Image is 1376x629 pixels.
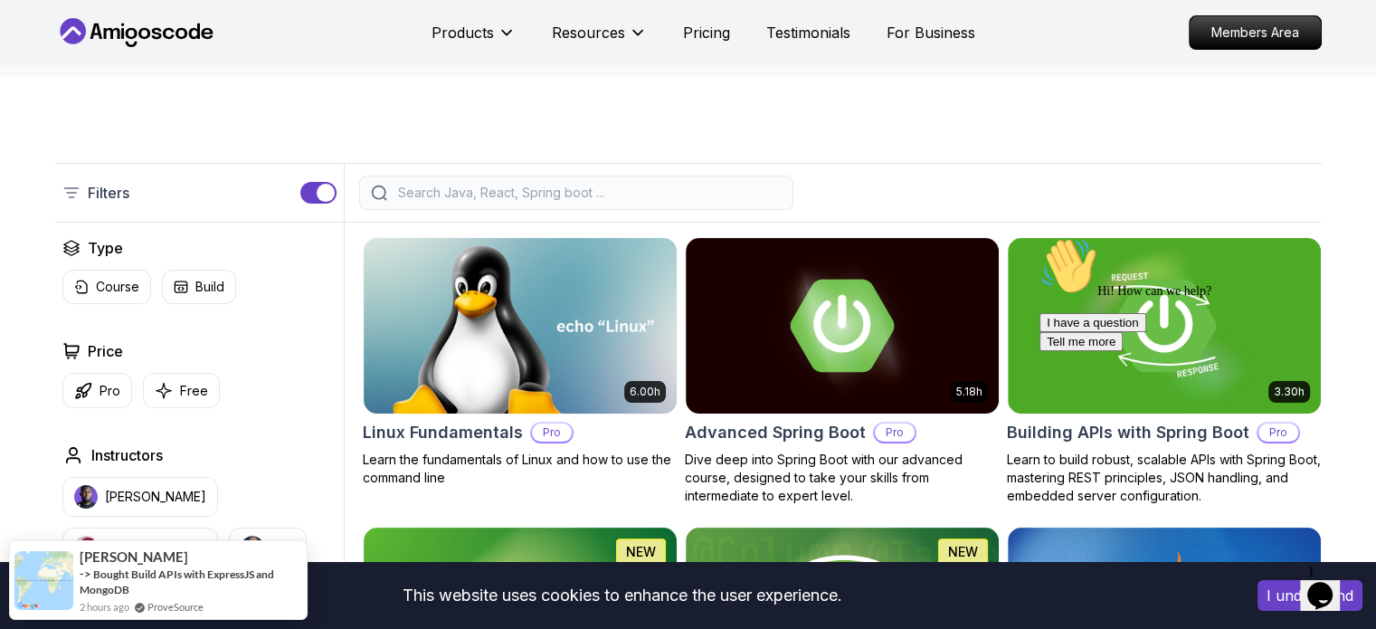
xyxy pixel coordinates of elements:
[532,424,572,442] p: Pro
[91,444,163,466] h2: Instructors
[685,237,1000,505] a: Advanced Spring Boot card5.18hAdvanced Spring BootProDive deep into Spring Boot with our advanced...
[394,184,782,202] input: Search Java, React, Spring boot ...
[143,373,220,408] button: Free
[105,538,206,557] p: [PERSON_NAME]
[686,238,999,414] img: Advanced Spring Boot card
[1007,237,1322,505] a: Building APIs with Spring Boot card3.30hBuilding APIs with Spring BootProLearn to build robust, s...
[162,270,236,304] button: Build
[74,485,98,509] img: instructor img
[875,424,915,442] p: Pro
[241,536,264,559] img: instructor img
[62,373,132,408] button: Pro
[88,340,123,362] h2: Price
[96,278,139,296] p: Course
[1008,238,1321,414] img: Building APIs with Spring Boot card
[7,83,114,102] button: I have a question
[363,420,523,445] h2: Linux Fundamentals
[363,451,678,487] p: Learn the fundamentals of Linux and how to use the command line
[62,270,151,304] button: Course
[7,7,65,65] img: :wave:
[1257,580,1362,611] button: Accept cookies
[100,382,120,400] p: Pro
[195,278,224,296] p: Build
[630,385,660,399] p: 6.00h
[80,599,129,615] span: 2 hours ago
[432,22,516,58] button: Products
[7,7,333,121] div: 👋Hi! How can we help?I have a questionTell me more
[80,549,188,565] span: [PERSON_NAME]
[364,238,677,414] img: Linux Fundamentals card
[766,22,850,43] a: Testimonials
[956,385,982,399] p: 5.18h
[62,528,218,567] button: instructor img[PERSON_NAME]
[552,22,647,58] button: Resources
[62,477,218,517] button: instructor img[PERSON_NAME]
[626,543,656,561] p: NEW
[105,488,206,506] p: [PERSON_NAME]
[88,237,123,259] h2: Type
[7,54,179,68] span: Hi! How can we help?
[1189,15,1322,50] a: Members Area
[1190,16,1321,49] p: Members Area
[7,102,90,121] button: Tell me more
[180,382,208,400] p: Free
[685,451,1000,505] p: Dive deep into Spring Boot with our advanced course, designed to take your skills from intermedia...
[1007,451,1322,505] p: Learn to build robust, scalable APIs with Spring Boot, mastering REST principles, JSON handling, ...
[229,528,307,567] button: instructor imgAbz
[887,22,975,43] a: For Business
[80,567,274,596] a: Bought Build APIs with ExpressJS and MongoDB
[363,237,678,487] a: Linux Fundamentals card6.00hLinux FundamentalsProLearn the fundamentals of Linux and how to use t...
[552,22,625,43] p: Resources
[432,22,494,43] p: Products
[14,576,1230,615] div: This website uses cookies to enhance the user experience.
[1032,230,1358,548] iframe: chat widget
[147,599,204,615] a: ProveSource
[14,551,73,610] img: provesource social proof notification image
[74,536,98,559] img: instructor img
[948,543,978,561] p: NEW
[683,22,730,43] a: Pricing
[685,420,866,445] h2: Advanced Spring Boot
[88,182,129,204] p: Filters
[271,538,295,557] p: Abz
[1007,420,1249,445] h2: Building APIs with Spring Boot
[80,567,91,581] span: ->
[1300,557,1358,611] iframe: chat widget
